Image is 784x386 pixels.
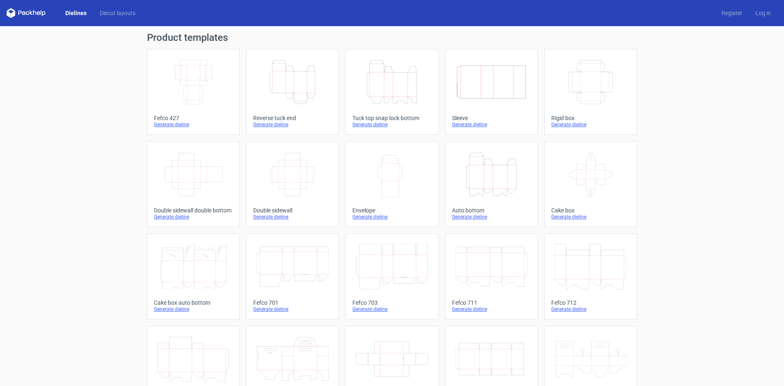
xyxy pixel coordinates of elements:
[551,214,630,220] div: Generate dieline
[544,49,637,135] a: Rigid boxGenerate dieline
[345,141,438,227] a: EnvelopeGenerate dieline
[147,141,240,227] a: Double sidewall double bottomGenerate dieline
[154,214,233,220] div: Generate dieline
[352,115,431,121] div: Tuck top snap lock bottom
[445,141,538,227] a: Auto bottomGenerate dieline
[246,141,339,227] a: Double sidewallGenerate dieline
[154,299,233,306] div: Cake box auto bottom
[544,234,637,319] a: Fefco 712Generate dieline
[253,306,332,312] div: Generate dieline
[253,299,332,306] div: Fefco 701
[352,299,431,306] div: Fefco 703
[551,306,630,312] div: Generate dieline
[253,214,332,220] div: Generate dieline
[253,207,332,214] div: Double sidewall
[452,121,531,128] div: Generate dieline
[253,121,332,128] div: Generate dieline
[246,234,339,319] a: Fefco 701Generate dieline
[352,207,431,214] div: Envelope
[452,214,531,220] div: Generate dieline
[452,207,531,214] div: Auto bottom
[551,299,630,306] div: Fefco 712
[345,49,438,135] a: Tuck top snap lock bottomGenerate dieline
[551,207,630,214] div: Cake box
[147,33,637,42] h1: Product templates
[352,121,431,128] div: Generate dieline
[246,49,339,135] a: Reverse tuck endGenerate dieline
[551,121,630,128] div: Generate dieline
[715,9,749,17] a: Register
[147,49,240,135] a: Fefco 427Generate dieline
[154,306,233,312] div: Generate dieline
[749,9,777,17] a: Log in
[154,121,233,128] div: Generate dieline
[352,214,431,220] div: Generate dieline
[452,115,531,121] div: Sleeve
[147,234,240,319] a: Cake box auto bottomGenerate dieline
[544,141,637,227] a: Cake boxGenerate dieline
[154,207,233,214] div: Double sidewall double bottom
[59,9,93,17] a: Dielines
[445,49,538,135] a: SleeveGenerate dieline
[445,234,538,319] a: Fefco 711Generate dieline
[352,306,431,312] div: Generate dieline
[345,234,438,319] a: Fefco 703Generate dieline
[551,115,630,121] div: Rigid box
[253,115,332,121] div: Reverse tuck end
[452,299,531,306] div: Fefco 711
[452,306,531,312] div: Generate dieline
[93,9,142,17] a: Diecut layouts
[154,115,233,121] div: Fefco 427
